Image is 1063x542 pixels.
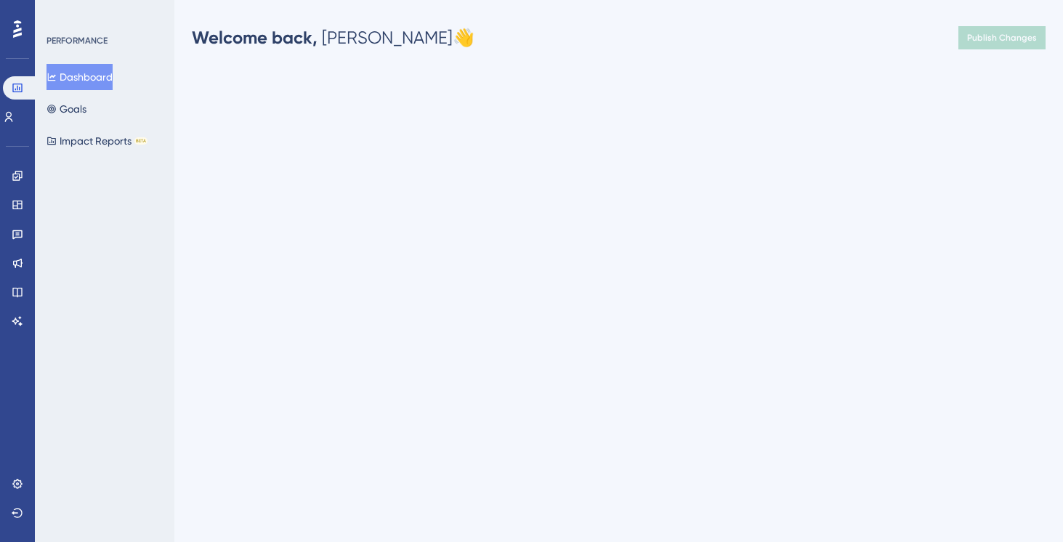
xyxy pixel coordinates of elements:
[134,137,147,145] div: BETA
[192,26,474,49] div: [PERSON_NAME] 👋
[47,96,86,122] button: Goals
[47,64,113,90] button: Dashboard
[192,27,318,48] span: Welcome back,
[967,32,1037,44] span: Publish Changes
[958,26,1046,49] button: Publish Changes
[47,35,108,46] div: PERFORMANCE
[47,128,147,154] button: Impact ReportsBETA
